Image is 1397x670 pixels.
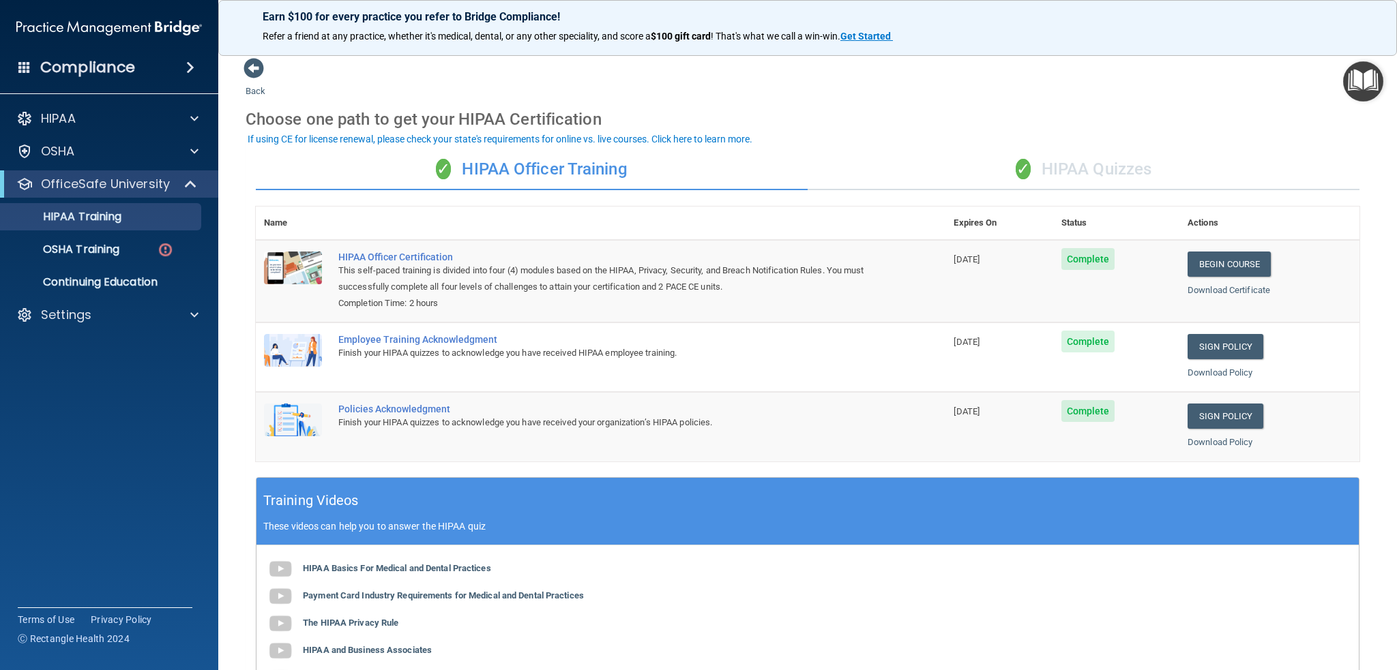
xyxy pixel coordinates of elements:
p: HIPAA Training [9,210,121,224]
p: Settings [41,307,91,323]
b: Payment Card Industry Requirements for Medical and Dental Practices [303,590,584,600]
span: [DATE] [954,406,980,416]
a: Sign Policy [1188,334,1263,359]
button: If using CE for license renewal, please check your state's requirements for online vs. live cours... [246,132,754,146]
div: Completion Time: 2 hours [338,295,877,311]
div: Finish your HIPAA quizzes to acknowledge you have received your organization’s HIPAA policies. [338,414,877,431]
span: [DATE] [954,254,980,264]
p: OSHA [41,143,75,159]
th: Actions [1179,207,1359,240]
strong: $100 gift card [651,31,711,42]
div: Employee Training Acknowledgment [338,334,877,345]
div: Policies Acknowledgment [338,403,877,414]
a: Begin Course [1188,252,1271,277]
p: These videos can help you to answer the HIPAA quiz [263,521,1352,532]
p: OSHA Training [9,243,119,256]
button: Open Resource Center [1343,61,1383,102]
a: Download Certificate [1188,285,1270,295]
a: OSHA [16,143,198,159]
b: The HIPAA Privacy Rule [303,618,398,628]
a: Settings [16,307,198,323]
a: Download Policy [1188,367,1253,378]
a: Download Policy [1188,437,1253,447]
img: PMB logo [16,14,202,42]
span: ! That's what we call a win-win. [711,31,840,42]
img: gray_youtube_icon.38fcd6cc.png [267,555,294,583]
h5: Training Videos [263,489,359,513]
a: Get Started [840,31,893,42]
th: Name [256,207,330,240]
p: Continuing Education [9,275,195,289]
a: Terms of Use [18,613,74,626]
b: HIPAA Basics For Medical and Dental Practices [303,563,491,573]
a: Sign Policy [1188,403,1263,429]
img: gray_youtube_icon.38fcd6cc.png [267,610,294,637]
span: [DATE] [954,337,980,347]
img: gray_youtube_icon.38fcd6cc.png [267,583,294,610]
h4: Compliance [40,58,135,77]
div: If using CE for license renewal, please check your state's requirements for online vs. live cours... [248,134,752,144]
a: OfficeSafe University [16,176,198,192]
span: Complete [1061,248,1115,270]
a: Privacy Policy [91,613,152,626]
a: HIPAA Officer Certification [338,252,877,262]
div: HIPAA Quizzes [808,149,1359,190]
b: HIPAA and Business Associates [303,645,432,655]
p: Earn $100 for every practice you refer to Bridge Compliance! [263,10,1353,23]
span: Complete [1061,331,1115,352]
img: danger-circle.6113f641.png [157,241,174,258]
p: HIPAA [41,110,76,127]
th: Status [1053,207,1180,240]
span: ✓ [436,159,451,179]
a: Back [246,70,265,96]
span: Ⓒ Rectangle Health 2024 [18,632,130,645]
span: ✓ [1016,159,1031,179]
div: Choose one path to get your HIPAA Certification [246,100,1370,139]
div: HIPAA Officer Training [256,149,808,190]
span: Refer a friend at any practice, whether it's medical, dental, or any other speciality, and score a [263,31,651,42]
div: Finish your HIPAA quizzes to acknowledge you have received HIPAA employee training. [338,345,877,361]
th: Expires On [945,207,1053,240]
div: This self-paced training is divided into four (4) modules based on the HIPAA, Privacy, Security, ... [338,262,877,295]
strong: Get Started [840,31,891,42]
img: gray_youtube_icon.38fcd6cc.png [267,637,294,665]
a: HIPAA [16,110,198,127]
span: Complete [1061,400,1115,422]
p: OfficeSafe University [41,176,170,192]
